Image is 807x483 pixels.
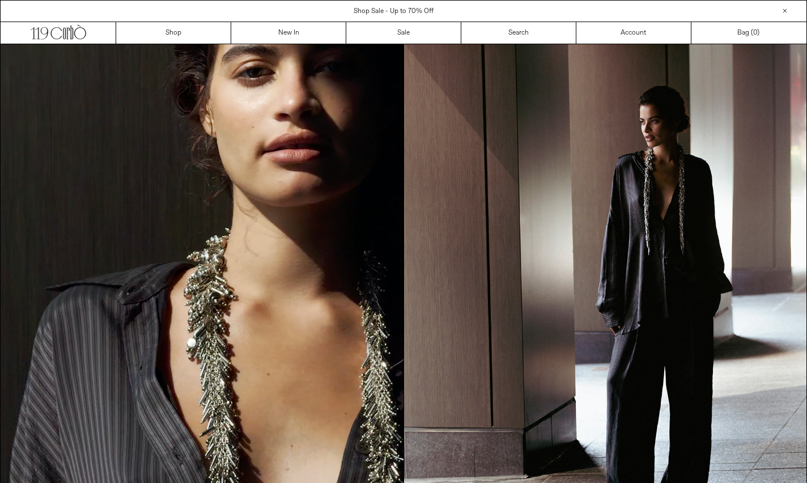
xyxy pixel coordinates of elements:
a: Shop Sale - Up to 70% Off [354,7,434,16]
a: New In [231,22,346,44]
a: Bag () [691,22,806,44]
span: ) [753,28,759,38]
a: Sale [346,22,461,44]
a: Search [461,22,576,44]
span: 0 [753,28,757,37]
a: Shop [116,22,231,44]
a: Account [576,22,691,44]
